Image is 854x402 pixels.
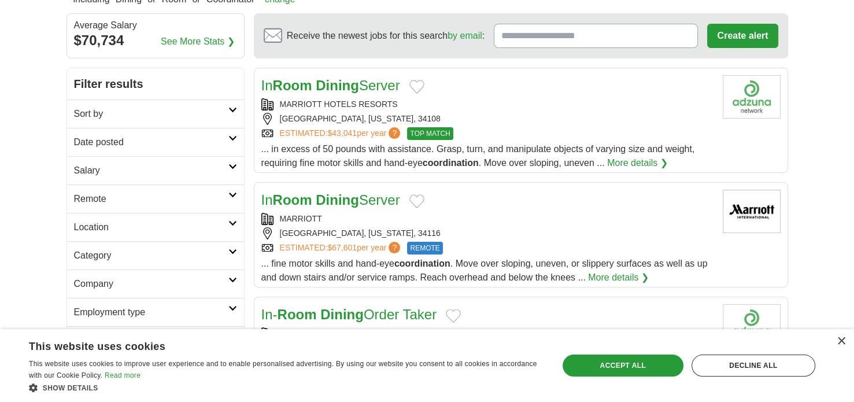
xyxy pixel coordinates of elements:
[261,78,400,93] a: InRoom DiningServer
[287,29,485,43] span: Receive the newest jobs for this search :
[261,144,695,168] span: ... in excess of 50 pounds with assistance. Grasp, turn, and manipulate objects of varying size a...
[261,259,708,282] span: ... fine motor skills and hand-eye . Move over sloping, uneven, or slippery surfaces as well as u...
[327,243,357,252] span: $67,601
[446,309,461,323] button: Add to favorite jobs
[394,259,450,268] strong: coordination
[273,78,312,93] strong: Room
[74,21,237,30] div: Average Salary
[316,78,359,93] strong: Dining
[29,382,543,393] div: Show details
[692,355,815,377] div: Decline all
[407,127,453,140] span: TOP MATCH
[588,271,649,285] a: More details ❯
[327,128,357,138] span: $43,041
[409,194,424,208] button: Add to favorite jobs
[837,337,845,346] div: Close
[261,327,713,340] div: MARRIOTT HOTELS RESORTS
[105,371,141,379] a: Read more, opens a new window
[320,307,364,322] strong: Dining
[316,192,359,208] strong: Dining
[261,227,713,239] div: [GEOGRAPHIC_DATA], [US_STATE], 34116
[67,326,244,355] a: Hours
[74,220,228,234] h2: Location
[43,384,98,392] span: Show details
[67,298,244,326] a: Employment type
[261,113,713,125] div: [GEOGRAPHIC_DATA], [US_STATE], 34108
[563,355,683,377] div: Accept all
[409,80,424,94] button: Add to favorite jobs
[67,156,244,185] a: Salary
[67,213,244,241] a: Location
[74,135,228,149] h2: Date posted
[74,277,228,291] h2: Company
[707,24,778,48] button: Create alert
[67,99,244,128] a: Sort by
[67,270,244,298] a: Company
[67,128,244,156] a: Date posted
[74,164,228,178] h2: Salary
[29,360,537,379] span: This website uses cookies to improve user experience and to enable personalised advertising. By u...
[74,107,228,121] h2: Sort by
[423,158,479,168] strong: coordination
[278,307,317,322] strong: Room
[74,305,228,319] h2: Employment type
[273,192,312,208] strong: Room
[280,127,403,140] a: ESTIMATED:$43,041per year?
[74,192,228,206] h2: Remote
[161,35,235,49] a: See More Stats ❯
[261,98,713,110] div: MARRIOTT HOTELS RESORTS
[448,31,482,40] a: by email
[67,68,244,99] h2: Filter results
[389,242,400,253] span: ?
[723,304,781,348] img: Company logo
[407,242,442,255] span: REMOTE
[723,190,781,233] img: Marriott International logo
[280,242,403,255] a: ESTIMATED:$67,601per year?
[261,192,400,208] a: InRoom DiningServer
[389,127,400,139] span: ?
[261,307,437,322] a: In-Room DiningOrder Taker
[29,336,514,353] div: This website uses cookies
[74,30,237,51] div: $70,734
[607,156,668,170] a: More details ❯
[67,185,244,213] a: Remote
[74,249,228,263] h2: Category
[280,214,322,223] a: MARRIOTT
[723,75,781,119] img: Company logo
[67,241,244,270] a: Category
